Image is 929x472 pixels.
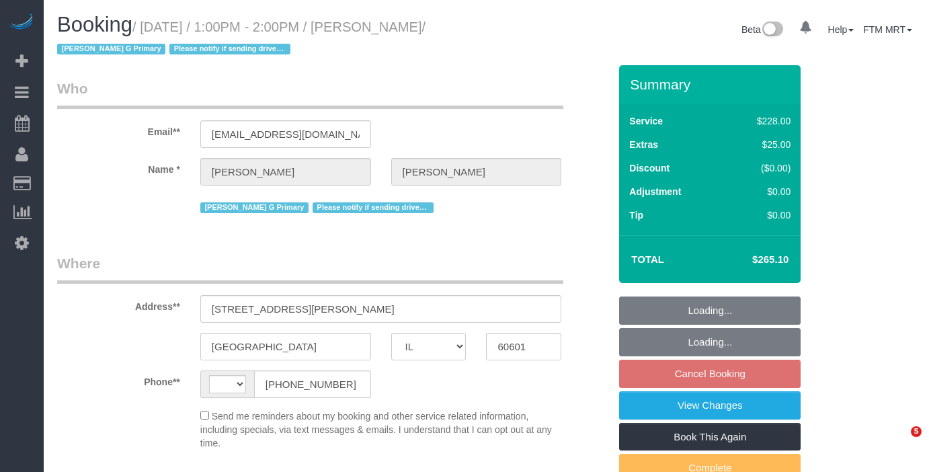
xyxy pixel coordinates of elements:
[741,24,783,35] a: Beta
[629,185,681,198] label: Adjustment
[729,185,791,198] div: $0.00
[313,202,434,213] span: Please notify if sending driver so we can use their spot or they provide pass
[729,114,791,128] div: $228.00
[57,44,165,54] span: [PERSON_NAME] G Primary
[391,158,562,186] input: Last Name*
[200,411,552,448] span: Send me reminders about my booking and other service related information, including specials, via...
[712,254,789,266] h4: $265.10
[619,423,801,451] a: Book This Again
[619,391,801,420] a: View Changes
[629,161,670,175] label: Discount
[629,138,658,151] label: Extras
[57,19,426,57] small: / [DATE] / 1:00PM - 2:00PM / [PERSON_NAME]
[47,158,190,176] label: Name *
[729,138,791,151] div: $25.00
[200,158,371,186] input: First Name**
[911,426,922,437] span: 5
[57,13,132,36] span: Booking
[863,24,912,35] a: FTM MRT
[8,13,35,32] img: Automaid Logo
[630,77,794,92] h3: Summary
[57,79,563,109] legend: Who
[629,114,663,128] label: Service
[629,208,643,222] label: Tip
[631,253,664,265] strong: Total
[169,44,290,54] span: Please notify if sending driver so we can use their spot or they provide pass
[57,253,563,284] legend: Where
[828,24,854,35] a: Help
[761,22,783,39] img: New interface
[729,208,791,222] div: $0.00
[486,333,561,360] input: Zip Code**
[200,202,309,213] span: [PERSON_NAME] G Primary
[883,426,916,459] iframe: Intercom live chat
[729,161,791,175] div: ($0.00)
